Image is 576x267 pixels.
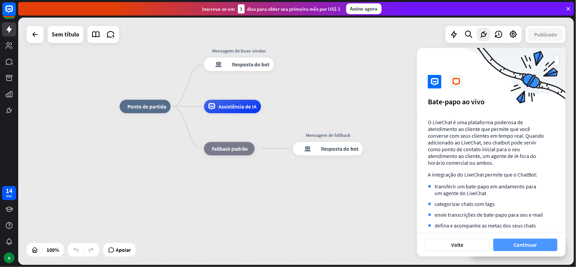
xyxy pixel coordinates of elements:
[514,241,537,248] font: Continuar
[219,103,257,110] font: Assistência de IA
[435,222,536,229] font: defina e acompanhe as metas dos seus chats
[8,256,10,261] font: N
[202,6,235,12] font: Inscreva-se em
[298,145,318,152] font: resposta do bot de bloco
[47,246,59,253] font: 100%
[425,239,489,251] button: Volte
[306,132,350,138] font: Mensagem de fallback
[435,211,543,218] font: envie transcrições de bate-papo para seu e-mail
[212,48,266,54] font: Mensagem de boas-vindas
[435,183,536,196] font: transferir um bate-papo em andamento para um agente do LiveChat
[451,241,463,248] font: Volte
[232,61,270,68] font: Resposta do bot
[5,3,26,23] button: Abra o widget de bate-papo do LiveChat
[435,201,495,207] font: categorizar chats com tags
[428,171,537,178] font: A integração do LiveChat permite que o ChatBot:
[493,239,557,251] button: Continuar
[116,246,131,253] font: Apoiar
[350,5,378,12] font: Assine agora
[52,30,79,38] font: Sem título
[321,145,359,152] font: Resposta do bot
[212,145,248,152] font: Fallback padrão
[435,233,544,246] font: feche a [PERSON_NAME] de bate-papo quando a conversa terminar
[428,119,544,166] font: O LiveChat é uma plataforma poderosa de atendimento ao cliente que permite que você converse com ...
[428,97,485,106] font: Bate-papo ao vivo
[247,6,341,12] font: dias para obter seu primeiro mês por US$ 1
[2,186,16,200] a: 14 dias
[240,6,243,12] font: 3
[6,186,12,195] font: 14
[528,28,563,41] button: Publicado
[128,103,166,110] font: Ponto de partida
[209,61,229,68] font: resposta do bot de bloco
[52,26,79,43] div: Sem título
[6,194,12,198] font: dias
[534,31,557,38] font: Publicado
